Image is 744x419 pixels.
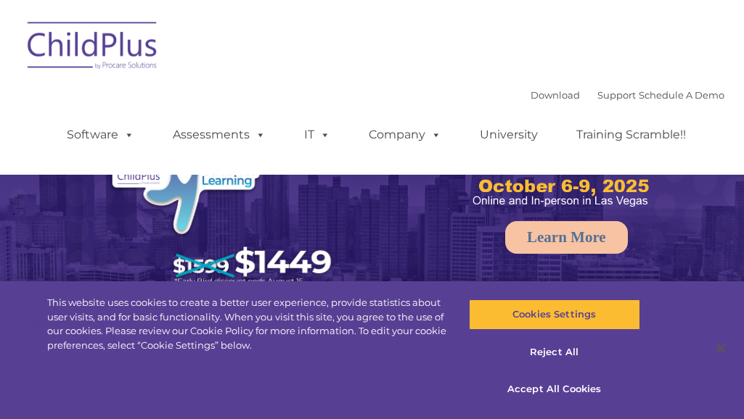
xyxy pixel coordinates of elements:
a: Company [354,120,456,149]
a: University [465,120,552,149]
button: Accept All Cookies [469,374,640,405]
a: Software [52,120,149,149]
a: IT [290,120,345,149]
button: Close [705,333,737,365]
button: Reject All [469,337,640,368]
button: Cookies Settings [469,299,640,330]
a: Learn More [505,221,628,254]
a: Training Scramble!! [562,120,700,149]
a: Support [597,89,636,101]
img: ChildPlus by Procare Solutions [20,12,165,84]
font: | [531,89,724,101]
a: Download [531,89,580,101]
div: This website uses cookies to create a better user experience, provide statistics about user visit... [47,296,446,352]
a: Schedule A Demo [639,89,724,101]
a: Assessments [158,120,280,149]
